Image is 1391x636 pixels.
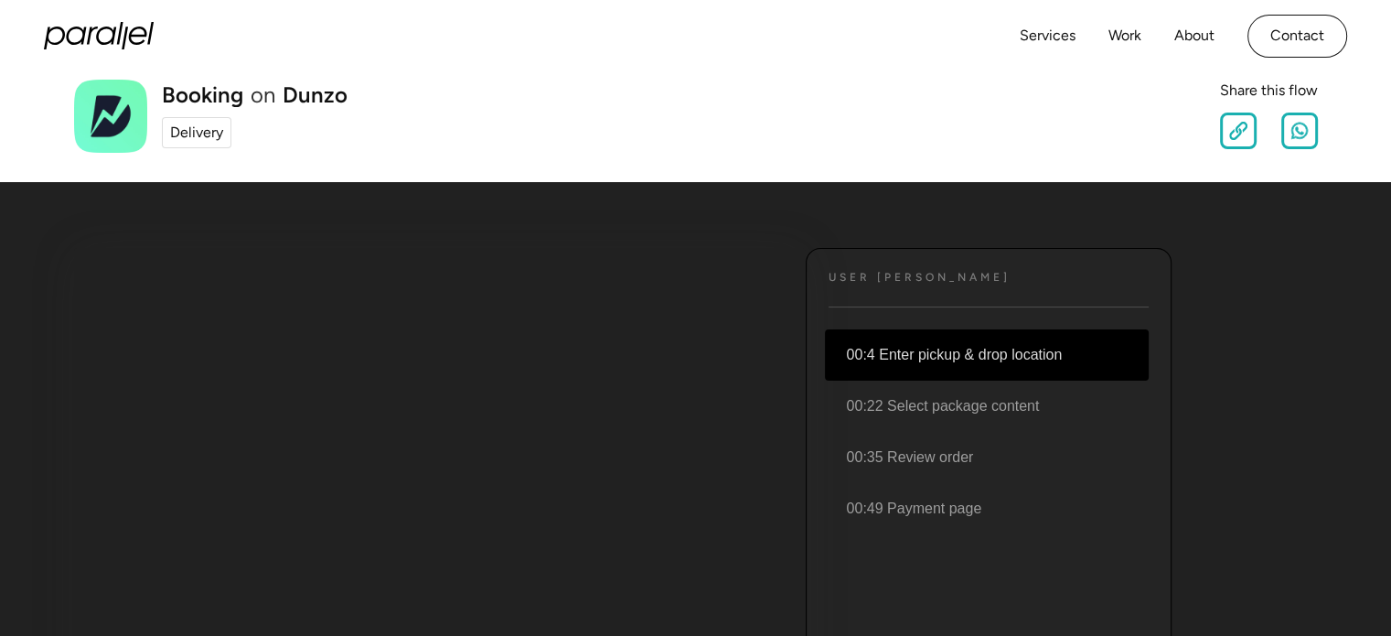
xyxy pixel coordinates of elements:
[170,122,223,144] div: Delivery
[825,329,1149,381] li: 00:4 Enter pickup & drop location
[251,84,275,106] div: on
[1174,23,1214,49] a: About
[1108,23,1141,49] a: Work
[44,22,154,49] a: home
[825,432,1149,483] li: 00:35 Review order
[829,271,1011,285] h4: User [PERSON_NAME]
[825,483,1149,534] li: 00:49 Payment page
[283,84,348,106] a: Dunzo
[162,84,243,106] h1: Booking
[1220,80,1318,102] div: Share this flow
[1247,15,1347,58] a: Contact
[825,381,1149,432] li: 00:22 Select package content
[162,117,231,148] a: Delivery
[1020,23,1075,49] a: Services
